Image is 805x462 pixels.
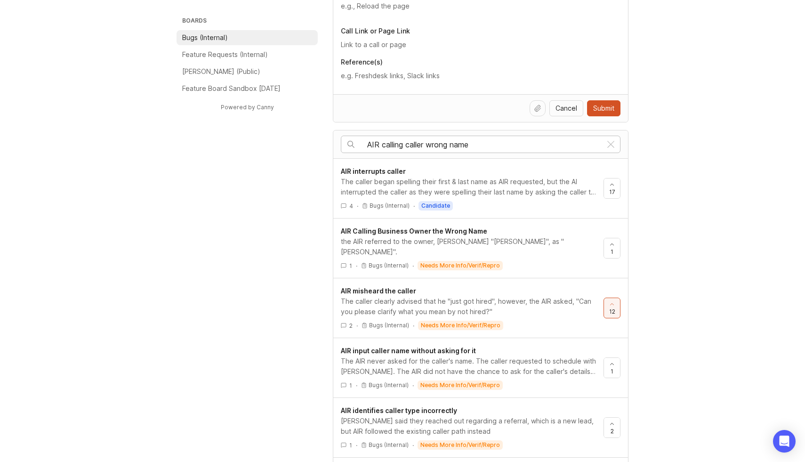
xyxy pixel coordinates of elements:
[349,441,352,449] span: 1
[341,347,476,355] span: AIR input caller name without asking for it
[549,100,583,116] button: Cancel
[349,262,352,270] span: 1
[369,441,409,449] p: Bugs (Internal)
[604,357,620,378] button: 1
[341,167,406,175] span: AIR interrupts caller
[555,104,577,113] span: Cancel
[420,441,500,449] p: needs more info/verif/repro
[604,298,620,318] button: 12
[341,166,604,211] a: AIR interrupts callerThe caller began spelling their first & last name as AIR requested, but the ...
[341,416,596,437] div: [PERSON_NAME] said they reached out regarding a referral, which is a new lead, but AIR followed t...
[182,50,268,59] p: Feature Requests (Internal)
[180,15,318,28] h3: Boards
[421,202,450,210] p: candidate
[604,417,620,438] button: 2
[341,406,457,414] span: AIR identifies caller type incorrectly
[413,202,415,210] div: ·
[369,381,409,389] p: Bugs (Internal)
[611,427,614,435] span: 2
[609,308,615,316] span: 12
[182,33,228,42] p: Bugs (Internal)
[609,188,615,196] span: 17
[341,40,620,50] input: Link to a call or page
[341,296,596,317] div: The caller clearly advised that he "just got hired", however, the AIR asked, "Can you please clar...
[420,381,500,389] p: needs more info/verif/repro
[177,30,318,45] a: Bugs (Internal)
[413,322,414,330] div: ·
[412,262,414,270] div: ·
[349,381,352,389] span: 1
[412,381,414,389] div: ·
[177,47,318,62] a: Feature Requests (Internal)
[593,104,614,113] span: Submit
[341,286,604,330] a: AIR misheard the callerThe caller clearly advised that he "just got hired", however, the AIR aske...
[182,84,281,93] p: Feature Board Sandbox [DATE]
[611,248,613,256] span: 1
[219,102,275,113] a: Powered by Canny
[341,227,487,235] span: AIR Calling Business Owner the Wrong Name
[349,322,353,330] span: 2
[356,322,358,330] div: ·
[604,178,620,199] button: 17
[356,262,357,270] div: ·
[420,262,500,269] p: needs more info/verif/repro
[412,441,414,449] div: ·
[341,287,416,295] span: AIR misheard the caller
[369,262,409,269] p: Bugs (Internal)
[369,322,409,329] p: Bugs (Internal)
[349,202,353,210] span: 4
[341,57,620,67] p: Reference(s)
[341,226,604,270] a: AIR Calling Business Owner the Wrong Namethe AIR referred to the owner, [PERSON_NAME] "[PERSON_NA...
[370,202,410,210] p: Bugs (Internal)
[357,202,358,210] div: ·
[356,441,357,449] div: ·
[341,236,596,257] div: the AIR referred to the owner, [PERSON_NAME] "[PERSON_NAME]", as "[PERSON_NAME]".
[341,405,604,450] a: AIR identifies caller type incorrectly[PERSON_NAME] said they reached out regarding a referral, w...
[341,177,596,197] div: The caller began spelling their first & last name as AIR requested, but the AI interrupted the ca...
[341,346,604,390] a: AIR input caller name without asking for itThe AIR never asked for the caller's name. The caller ...
[587,100,620,116] button: Submit
[177,81,318,96] a: Feature Board Sandbox [DATE]
[341,356,596,377] div: The AIR never asked for the caller's name. The caller requested to schedule with [PERSON_NAME]. T...
[182,67,260,76] p: [PERSON_NAME] (Public)
[773,430,796,453] div: Open Intercom Messenger
[421,322,500,329] p: needs more info/verif/repro
[604,238,620,259] button: 1
[341,26,620,36] p: Call Link or Page Link
[356,381,357,389] div: ·
[611,367,613,375] span: 1
[177,64,318,79] a: [PERSON_NAME] (Public)
[367,139,602,150] input: Search…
